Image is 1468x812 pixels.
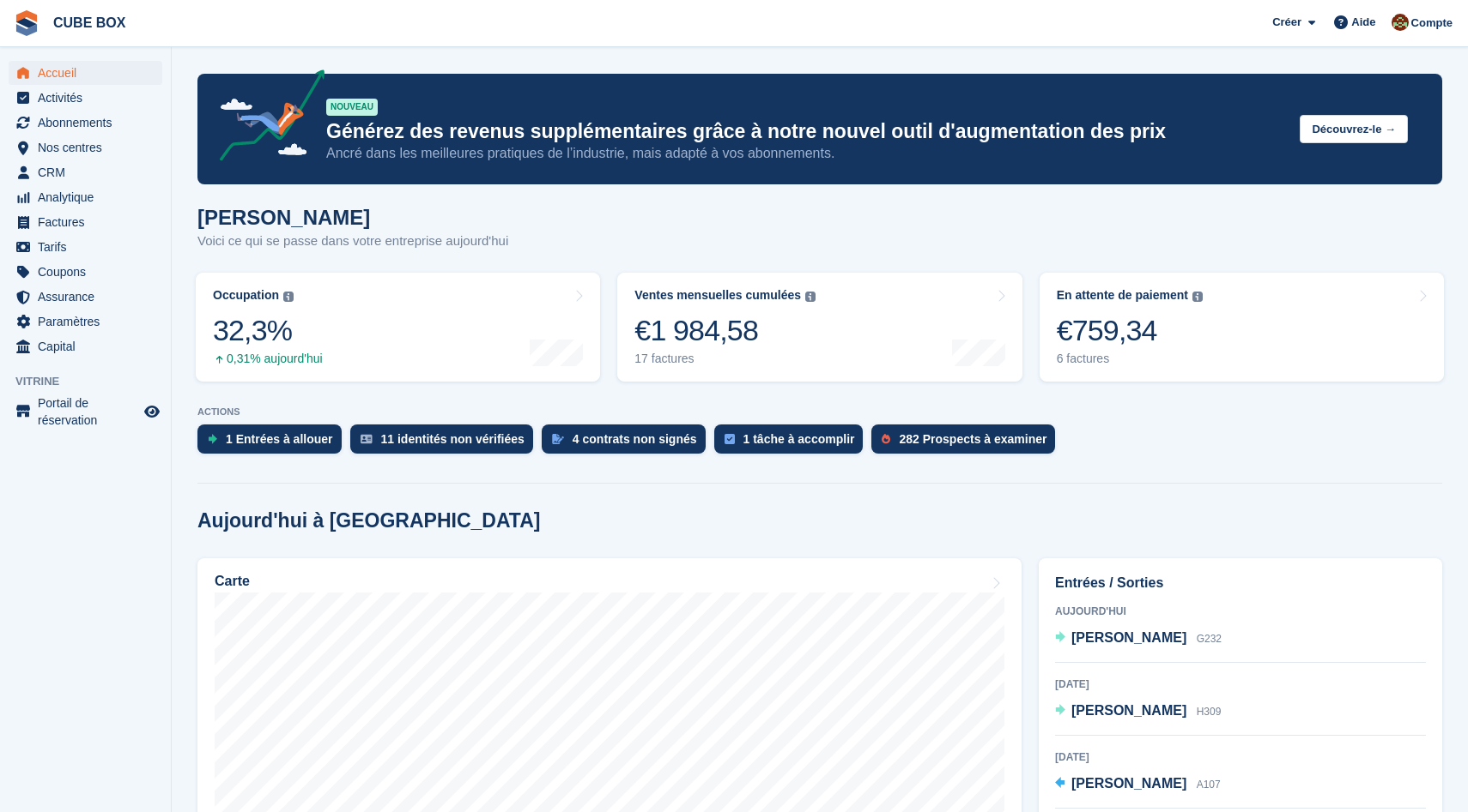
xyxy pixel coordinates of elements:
[743,432,855,446] div: 1 tâche à accomplir
[1055,701,1221,723] a: [PERSON_NAME] H309
[15,373,171,390] span: Vitrine
[215,574,250,589] h2: Carte
[1071,630,1186,645] span: [PERSON_NAME]
[9,185,162,209] a: menu
[9,394,162,429] a: menu
[38,285,141,309] span: Assurance
[46,9,132,37] a: CUBE BOX
[326,99,378,116] div: NOUVEAU
[1197,779,1221,791] span: A107
[350,424,542,462] a: 11 identités non vérifiées
[1197,706,1222,718] span: H309
[1411,15,1453,32] span: Compte
[38,235,141,259] span: Tarifs
[38,394,141,429] span: Portail de réservation
[283,292,294,302] img: icon-info-grey-7440780725fd019a000dd9b08b2336e03edf1995a4989e88bcd33f0948082b44.svg
[1192,292,1203,302] img: icon-info-grey-7440780725fd019a000dd9b08b2336e03edf1995a4989e88bcd33f0948082b44.svg
[1071,703,1186,718] span: [PERSON_NAME]
[38,185,141,209] span: Analytique
[197,232,508,251] p: Voici ce qui se passe dans votre entreprise aujourd'hui
[1197,633,1222,645] span: G232
[213,313,323,348] div: 32,3%
[1040,273,1444,382] a: En attente de paiement €759,34 6 factures
[552,434,564,444] img: contract_signature_icon-13c848040528278c33f63329250d36e43548de30e8caae1d1a13099fd9432cc5.svg
[9,210,162,234] a: menu
[1055,604,1426,619] div: Aujourd'hui
[38,111,141,135] span: Abonnements
[1055,573,1426,593] h2: Entrées / Sorties
[197,206,508,229] h1: [PERSON_NAME]
[899,432,1046,446] div: 282 Prospects à examiner
[9,334,162,358] a: menu
[38,310,141,334] span: Paramètres
[714,424,872,462] a: 1 tâche à accomplir
[1300,115,1408,143] button: Découvrez-le →
[9,160,162,184] a: menu
[9,135,162,159] a: menu
[326,144,1286,163] p: Ancré dans les meilleures pratiques de l’industrie, mais adapté à vos abonnements.
[381,432,525,446] div: 11 identités non vérifiées
[196,273,600,382] a: Occupation 32,3% 0,31% aujourd'hui
[1055,749,1426,765] div: [DATE]
[542,424,714,462] a: 4 contrats non signés
[1055,628,1222,650] a: [PERSON_NAME] G232
[1351,14,1375,31] span: Aide
[142,401,162,422] a: Boutique d'aperçu
[1057,352,1203,366] div: 6 factures
[634,288,801,303] div: Ventes mensuelles cumulées
[9,285,162,309] a: menu
[805,292,816,302] img: icon-info-grey-7440780725fd019a000dd9b08b2336e03edf1995a4989e88bcd33f0948082b44.svg
[14,10,39,36] img: stora-icon-8386f47178a22dfd0bd8f6a31ec36ba5ce8667c1dd55bd0f319d3a0aa187defe.svg
[1057,288,1188,303] div: En attente de paiement
[1055,677,1426,692] div: [DATE]
[38,61,141,85] span: Accueil
[9,86,162,110] a: menu
[38,160,141,184] span: CRM
[573,432,697,446] div: 4 contrats non signés
[9,111,162,135] a: menu
[361,434,373,444] img: verify_identity-adf6edd0f0f0b5bbfe63781bf79b02c33cf7c696d77639b501bdc392416b5a36.svg
[617,273,1022,382] a: Ventes mensuelles cumulées €1 984,58 17 factures
[38,334,141,358] span: Capital
[213,352,323,366] div: 0,31% aujourd'hui
[634,352,816,366] div: 17 factures
[1071,776,1186,791] span: [PERSON_NAME]
[213,288,279,303] div: Occupation
[882,434,890,444] img: prospect-51fa495bee0391a8d652442698ab0144808aea92771e9ea1ae160a38d050c398.svg
[38,260,141,284] span: Coupons
[9,260,162,284] a: menu
[871,424,1064,462] a: 282 Prospects à examiner
[197,424,350,462] a: 1 Entrées à allouer
[1272,14,1301,31] span: Créer
[197,406,1442,418] p: ACTIONS
[1392,14,1409,31] img: alex soubira
[208,434,217,444] img: move_ins_to_allocate_icon-fdf77a2bb77ea45bf5b3d319d69a93e2d87916cf1d5bf7949dd705db3b84f3ca.svg
[634,313,816,348] div: €1 984,58
[205,69,325,167] img: price-adjustments-announcement-icon-8257ccfd72463d97f412b2fc003d46551f7dbcb40ab6d574587a9cd5c0d94...
[1055,773,1221,796] a: [PERSON_NAME] A107
[38,210,141,234] span: Factures
[9,61,162,85] a: menu
[9,310,162,334] a: menu
[38,86,141,110] span: Activités
[38,135,141,159] span: Nos centres
[326,119,1286,144] p: Générez des revenus supplémentaires grâce à notre nouvel outil d'augmentation des prix
[1057,313,1203,348] div: €759,34
[226,432,333,446] div: 1 Entrées à allouer
[725,434,735,444] img: task-75834270c22a3079a89374b754ae025e5fb1db73e45f91037f5363f120a921f8.svg
[197,509,540,532] h2: Aujourd'hui à [GEOGRAPHIC_DATA]
[9,235,162,259] a: menu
